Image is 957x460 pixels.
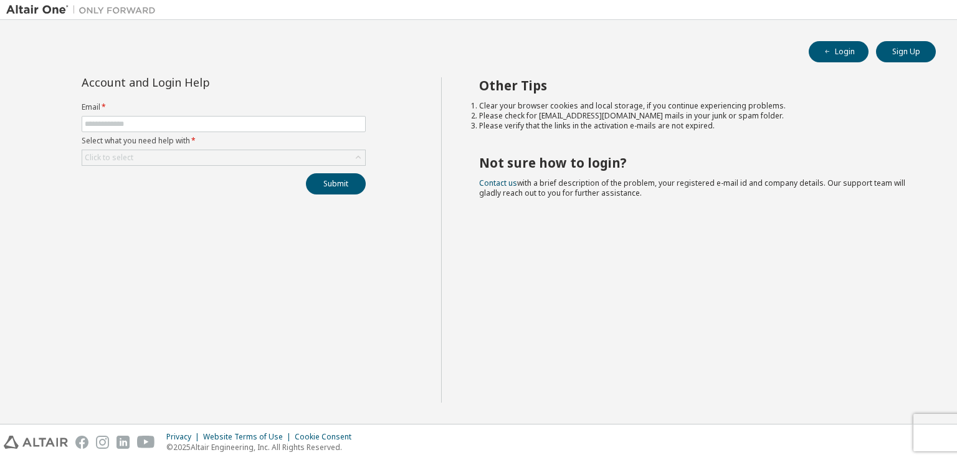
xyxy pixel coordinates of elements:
p: © 2025 Altair Engineering, Inc. All Rights Reserved. [166,442,359,453]
img: linkedin.svg [117,436,130,449]
div: Click to select [85,153,133,163]
div: Website Terms of Use [203,432,295,442]
div: Click to select [82,150,365,165]
a: Contact us [479,178,517,188]
label: Email [82,102,366,112]
li: Please verify that the links in the activation e-mails are not expired. [479,121,914,131]
img: altair_logo.svg [4,436,68,449]
button: Sign Up [876,41,936,62]
div: Cookie Consent [295,432,359,442]
div: Account and Login Help [82,77,309,87]
li: Please check for [EMAIL_ADDRESS][DOMAIN_NAME] mails in your junk or spam folder. [479,111,914,121]
img: facebook.svg [75,436,88,449]
img: instagram.svg [96,436,109,449]
div: Privacy [166,432,203,442]
h2: Not sure how to login? [479,155,914,171]
img: youtube.svg [137,436,155,449]
h2: Other Tips [479,77,914,93]
button: Submit [306,173,366,194]
li: Clear your browser cookies and local storage, if you continue experiencing problems. [479,101,914,111]
button: Login [809,41,869,62]
img: Altair One [6,4,162,16]
span: with a brief description of the problem, your registered e-mail id and company details. Our suppo... [479,178,905,198]
label: Select what you need help with [82,136,366,146]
